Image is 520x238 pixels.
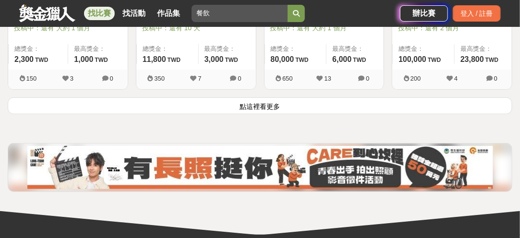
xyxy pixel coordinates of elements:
[454,75,458,82] span: 4
[366,75,369,82] span: 0
[8,97,512,114] button: 點這裡看更多
[460,44,506,54] span: 最高獎金：
[14,44,62,54] span: 總獎金：
[332,44,378,54] span: 最高獎金：
[143,44,193,54] span: 總獎金：
[485,57,498,63] span: TWD
[153,7,184,20] a: 作品集
[119,7,149,20] a: 找活動
[238,75,241,82] span: 0
[400,5,448,22] a: 辦比賽
[271,44,321,54] span: 總獎金：
[271,55,294,63] span: 80,000
[154,75,165,82] span: 350
[143,55,166,63] span: 11,800
[295,57,308,63] span: TWD
[27,146,493,189] img: 0454c82e-88f2-4dcc-9ff1-cb041c249df3.jpg
[428,57,441,63] span: TWD
[399,55,426,63] span: 100,000
[84,7,115,20] a: 找比賽
[198,75,202,82] span: 7
[205,55,224,63] span: 3,000
[192,5,288,22] input: 2025土地銀行校園金融創意挑戰賽：從你出發 開啟智慧金融新頁
[353,57,366,63] span: TWD
[110,75,113,82] span: 0
[325,75,331,82] span: 13
[411,75,421,82] span: 200
[453,5,501,22] div: 登入 / 註冊
[74,55,93,63] span: 1,000
[35,57,48,63] span: TWD
[460,55,484,63] span: 23,800
[70,75,73,82] span: 3
[398,23,506,33] span: 投稿中：還有 2 個月
[142,23,250,33] span: 投稿中：還有 10 天
[205,44,250,54] span: 最高獎金：
[282,75,293,82] span: 650
[332,55,351,63] span: 6,000
[14,23,122,33] span: 投稿中：還有 大約 1 個月
[74,44,121,54] span: 最高獎金：
[95,57,108,63] span: TWD
[399,44,448,54] span: 總獎金：
[270,23,378,33] span: 投稿中：還有 大約 1 個月
[225,57,238,63] span: TWD
[168,57,181,63] span: TWD
[494,75,497,82] span: 0
[26,75,37,82] span: 150
[14,55,34,63] span: 2,300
